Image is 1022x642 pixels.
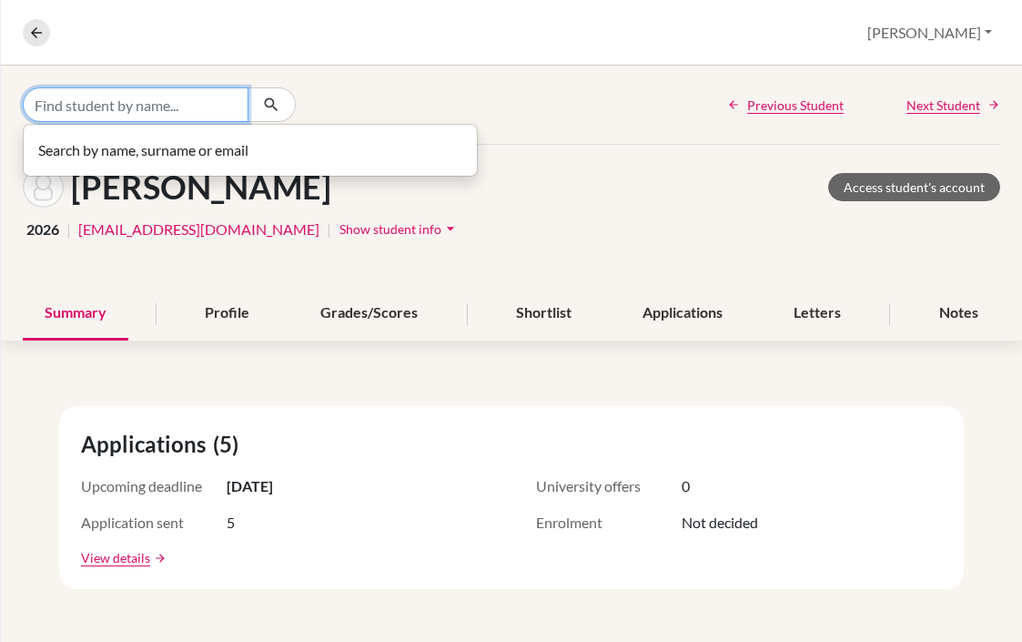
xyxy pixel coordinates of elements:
span: 2026 [26,219,59,240]
span: Previous Student [747,96,844,115]
span: Next Student [906,96,980,115]
div: Summary [23,287,128,341]
span: 0 [682,475,690,497]
span: | [66,219,71,240]
div: Notes [917,287,1000,341]
button: Show student infoarrow_drop_down [339,215,460,243]
a: View details [81,548,150,567]
div: Shortlist [494,287,593,341]
input: Find student by name... [23,87,248,122]
h1: [PERSON_NAME] [71,168,331,207]
span: (5) [213,428,246,461]
p: Search by name, surname or email [38,139,462,161]
span: University offers [536,475,682,497]
span: Application sent [81,512,227,534]
a: [EMAIL_ADDRESS][DOMAIN_NAME] [78,219,319,240]
a: Next Student [906,96,1000,115]
span: | [327,219,331,240]
div: Applications [621,287,744,341]
span: Upcoming deadline [81,475,227,497]
div: Grades/Scores [299,287,440,341]
div: Letters [772,287,863,341]
a: arrow_forward [150,552,167,565]
span: Applications [81,428,213,461]
span: Enrolment [536,512,682,534]
span: [DATE] [227,475,273,497]
img: Sherine Bahri's avatar [23,167,64,208]
span: Show student info [339,221,441,237]
div: Profile [183,287,271,341]
a: Access student's account [828,173,1000,201]
span: Not decided [682,512,758,534]
i: arrow_drop_down [441,219,460,238]
a: Previous Student [727,96,844,115]
button: [PERSON_NAME] [859,15,1000,50]
span: 5 [227,512,235,534]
